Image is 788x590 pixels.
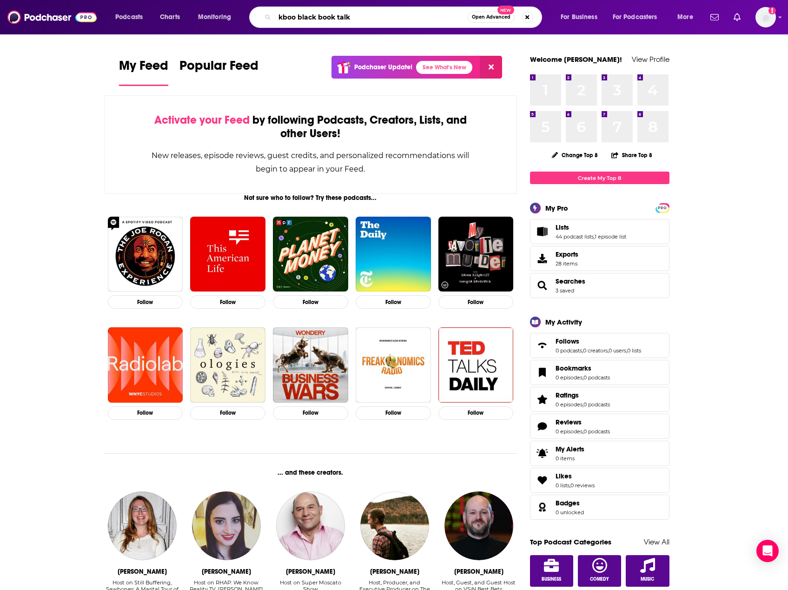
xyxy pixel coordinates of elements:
[202,568,251,576] div: Shannon Gaitz
[755,7,776,27] button: Show profile menu
[273,406,348,420] button: Follow
[530,441,669,466] a: My Alerts
[556,428,583,435] a: 0 episodes
[768,7,776,14] svg: Add a profile image
[545,204,568,212] div: My Pro
[118,568,167,576] div: Dr. Sydnee McElroy
[530,360,669,385] span: Bookmarks
[190,217,265,292] img: This American Life
[570,482,595,489] a: 0 reviews
[556,337,641,345] a: Follows
[545,318,582,326] div: My Activity
[497,6,514,14] span: New
[608,347,609,354] span: ,
[533,447,552,460] span: My Alerts
[556,418,582,426] span: Reviews
[556,287,574,294] a: 3 saved
[755,7,776,27] span: Logged in as ereardon
[556,391,579,399] span: Ratings
[160,11,180,24] span: Charts
[556,277,585,285] a: Searches
[273,217,348,292] img: Planet Money
[556,374,583,381] a: 0 episodes
[444,491,513,560] img: Wes Reynolds
[611,146,653,164] button: Share Top 8
[561,11,597,24] span: For Business
[530,55,622,64] a: Welcome [PERSON_NAME]!
[583,347,608,354] a: 0 creators
[530,273,669,298] span: Searches
[438,406,514,420] button: Follow
[530,555,574,587] a: Business
[533,474,552,487] a: Likes
[530,387,669,412] span: Ratings
[556,472,595,480] a: Likes
[583,428,583,435] span: ,
[556,472,572,480] span: Likes
[657,204,668,211] a: PRO
[273,295,348,309] button: Follow
[595,233,626,240] a: 1 episode list
[151,113,470,140] div: by following Podcasts, Creators, Lists, and other Users!
[438,217,514,292] img: My Favorite Murder with Karen Kilgariff and Georgia Hardstark
[556,364,591,372] span: Bookmarks
[556,445,584,453] span: My Alerts
[556,347,582,354] a: 0 podcasts
[613,11,657,24] span: For Podcasters
[108,491,177,560] img: Dr. Sydnee McElroy
[533,252,552,265] span: Exports
[641,577,654,582] span: Music
[454,568,503,576] div: Wes Reynolds
[416,61,472,74] a: See What's New
[190,406,265,420] button: Follow
[556,364,610,372] a: Bookmarks
[356,295,431,309] button: Follow
[554,10,609,25] button: open menu
[258,7,551,28] div: Search podcasts, credits, & more...
[273,327,348,403] a: Business Wars
[546,149,604,161] button: Change Top 8
[179,58,258,86] a: Popular Feed
[533,393,552,406] a: Ratings
[556,337,579,345] span: Follows
[154,10,185,25] a: Charts
[286,568,335,576] div: Vincent Moscato
[198,11,231,24] span: Monitoring
[533,366,552,379] a: Bookmarks
[556,401,583,408] a: 0 episodes
[556,482,569,489] a: 0 lists
[108,327,183,403] a: Radiolab
[438,327,514,403] img: TED Talks Daily
[626,555,669,587] a: Music
[356,327,431,403] img: Freakonomics Radio
[626,347,627,354] span: ,
[179,58,258,79] span: Popular Feed
[590,577,609,582] span: Comedy
[556,250,578,259] span: Exports
[533,339,552,352] a: Follows
[756,540,779,562] div: Open Intercom Messenger
[108,406,183,420] button: Follow
[677,11,693,24] span: More
[151,149,470,176] div: New releases, episode reviews, guest credits, and personalized recommendations will begin to appe...
[276,491,345,560] img: Vincent Moscato
[119,58,168,79] span: My Feed
[356,217,431,292] img: The Daily
[104,194,517,202] div: Not sure who to follow? Try these podcasts...
[582,347,583,354] span: ,
[627,347,641,354] a: 0 lists
[533,501,552,514] a: Badges
[190,327,265,403] a: Ologies with Alie Ward
[360,491,429,560] a: Jason Moon
[370,568,419,576] div: Jason Moon
[154,113,250,127] span: Activate your Feed
[7,8,97,26] img: Podchaser - Follow, Share and Rate Podcasts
